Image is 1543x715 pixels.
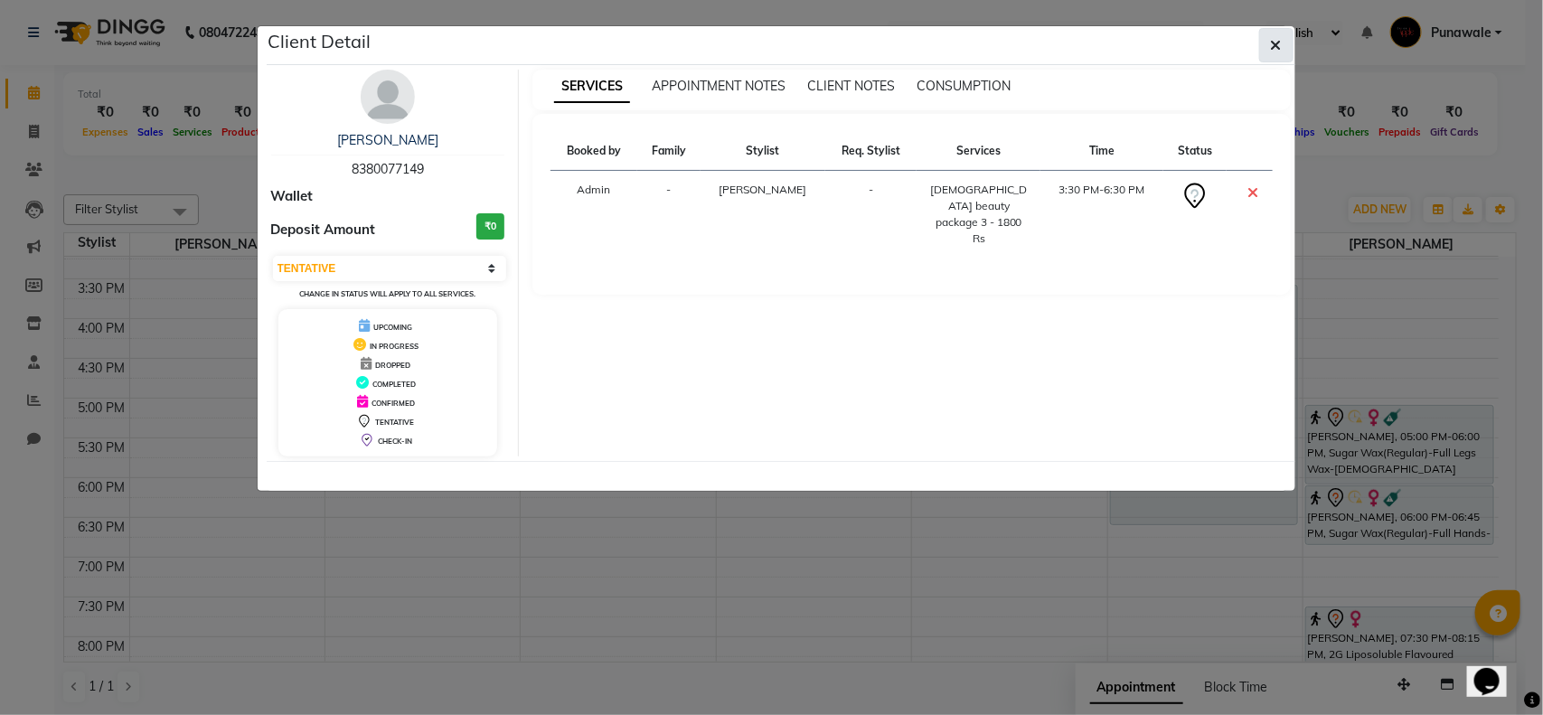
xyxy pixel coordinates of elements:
[652,78,786,94] span: APPOINTMENT NOTES
[476,213,504,240] h3: ₹0
[637,171,701,259] td: -
[1040,171,1163,259] td: 3:30 PM-6:30 PM
[337,132,438,148] a: [PERSON_NAME]
[550,171,637,259] td: Admin
[825,171,917,259] td: -
[372,399,415,408] span: CONFIRMED
[352,161,424,177] span: 8380077149
[268,28,372,55] h5: Client Detail
[372,380,416,389] span: COMPLETED
[917,132,1040,171] th: Services
[927,182,1030,247] div: [DEMOGRAPHIC_DATA] beauty package 3 - 1800 Rs
[370,342,419,351] span: IN PROGRESS
[1467,643,1525,697] iframe: chat widget
[554,71,630,103] span: SERVICES
[917,78,1011,94] span: CONSUMPTION
[637,132,701,171] th: Family
[550,132,637,171] th: Booked by
[825,132,917,171] th: Req. Stylist
[375,361,410,370] span: DROPPED
[375,418,414,427] span: TENTATIVE
[807,78,895,94] span: CLIENT NOTES
[299,289,475,298] small: Change in status will apply to all services.
[701,132,825,171] th: Stylist
[271,186,314,207] span: Wallet
[361,70,415,124] img: avatar
[720,183,807,196] span: [PERSON_NAME]
[1163,132,1228,171] th: Status
[378,437,412,446] span: CHECK-IN
[271,220,376,240] span: Deposit Amount
[1040,132,1163,171] th: Time
[373,323,412,332] span: UPCOMING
